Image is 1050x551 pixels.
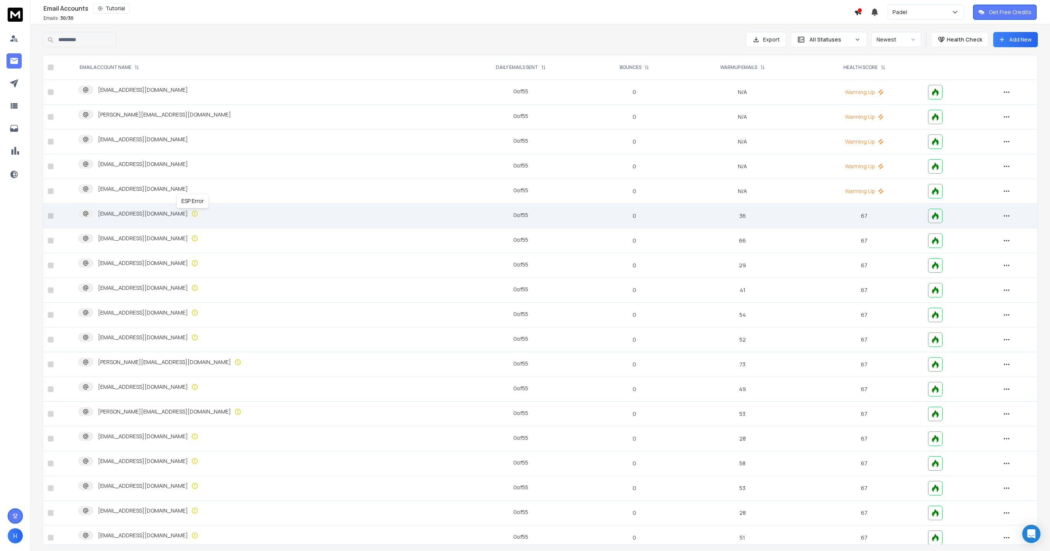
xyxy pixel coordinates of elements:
[680,402,805,426] td: 53
[513,484,528,491] div: 0 of 55
[680,129,805,154] td: N/A
[593,361,675,368] p: 0
[680,377,805,402] td: 49
[593,212,675,220] p: 0
[513,434,528,442] div: 0 of 55
[98,507,188,514] p: [EMAIL_ADDRESS][DOMAIN_NAME]
[593,509,675,517] p: 0
[98,185,188,193] p: [EMAIL_ADDRESS][DOMAIN_NAME]
[593,88,675,96] p: 0
[98,457,188,465] p: [EMAIL_ADDRESS][DOMAIN_NAME]
[680,426,805,451] td: 28
[872,32,921,47] button: Newest
[680,451,805,476] td: 58
[680,501,805,525] td: 28
[593,534,675,541] p: 0
[8,528,23,543] button: H
[810,187,919,195] p: Warming Up
[593,262,675,269] p: 0
[513,236,528,244] div: 0 of 55
[98,309,188,316] p: [EMAIL_ADDRESS][DOMAIN_NAME]
[593,385,675,393] p: 0
[805,253,924,278] td: 67
[496,64,538,70] p: DAILY EMAILS SENT
[805,327,924,352] td: 67
[98,482,188,490] p: [EMAIL_ADDRESS][DOMAIN_NAME]
[620,64,641,70] p: BOUNCES
[989,8,1031,16] p: Get Free Credits
[98,86,188,94] p: [EMAIL_ADDRESS][DOMAIN_NAME]
[593,460,675,467] p: 0
[593,138,675,145] p: 0
[98,259,188,267] p: [EMAIL_ADDRESS][DOMAIN_NAME]
[805,476,924,501] td: 67
[513,112,528,120] div: 0 of 55
[805,278,924,303] td: 67
[593,484,675,492] p: 0
[947,36,982,43] p: Health Check
[805,402,924,426] td: 67
[513,360,528,367] div: 0 of 55
[593,163,675,170] p: 0
[43,15,74,21] p: Emails :
[98,210,188,217] p: [EMAIL_ADDRESS][DOMAIN_NAME]
[993,32,1038,47] button: Add New
[973,5,1037,20] button: Get Free Credits
[680,327,805,352] td: 52
[680,204,805,228] td: 36
[98,408,231,415] p: [PERSON_NAME][EMAIL_ADDRESS][DOMAIN_NAME]
[513,533,528,541] div: 0 of 55
[513,459,528,466] div: 0 of 55
[593,286,675,294] p: 0
[98,383,188,391] p: [EMAIL_ADDRESS][DOMAIN_NAME]
[805,228,924,253] td: 67
[810,138,919,145] p: Warming Up
[805,377,924,402] td: 67
[720,64,757,70] p: WARMUP EMAILS
[593,237,675,244] p: 0
[805,352,924,377] td: 67
[680,154,805,179] td: N/A
[513,137,528,145] div: 0 of 55
[746,32,786,47] button: Export
[680,352,805,377] td: 73
[513,409,528,417] div: 0 of 55
[593,336,675,343] p: 0
[98,334,188,341] p: [EMAIL_ADDRESS][DOMAIN_NAME]
[43,3,854,14] div: Email Accounts
[805,501,924,525] td: 67
[931,32,989,47] button: Health Check
[513,211,528,219] div: 0 of 55
[513,187,528,194] div: 0 of 55
[98,235,188,242] p: [EMAIL_ADDRESS][DOMAIN_NAME]
[680,179,805,204] td: N/A
[98,111,231,118] p: [PERSON_NAME][EMAIL_ADDRESS][DOMAIN_NAME]
[680,228,805,253] td: 66
[805,451,924,476] td: 67
[98,358,231,366] p: [PERSON_NAME][EMAIL_ADDRESS][DOMAIN_NAME]
[805,303,924,327] td: 67
[513,162,528,169] div: 0 of 55
[680,476,805,501] td: 53
[680,278,805,303] td: 41
[805,525,924,550] td: 67
[680,253,805,278] td: 29
[60,15,74,21] span: 30 / 30
[805,426,924,451] td: 67
[810,113,919,121] p: Warming Up
[893,8,910,16] p: Padel
[513,286,528,293] div: 0 of 55
[810,88,919,96] p: Warming Up
[593,311,675,319] p: 0
[1022,525,1040,543] div: Open Intercom Messenger
[680,525,805,550] td: 51
[593,410,675,418] p: 0
[513,310,528,318] div: 0 of 55
[80,64,139,70] div: EMAIL ACCOUNT NAME
[513,88,528,95] div: 0 of 55
[680,303,805,327] td: 54
[98,433,188,440] p: [EMAIL_ADDRESS][DOMAIN_NAME]
[513,508,528,516] div: 0 of 55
